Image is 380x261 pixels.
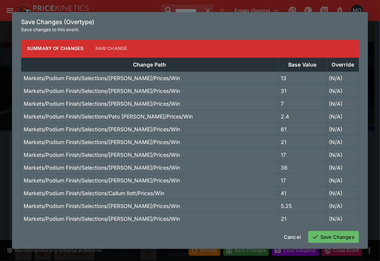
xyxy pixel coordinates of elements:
p: Markets/Podium Finish/Selections/[PERSON_NAME]/Prices/Win [24,125,180,133]
td: (N/A) [327,110,359,123]
p: Markets/Podium Finish/Selections/[PERSON_NAME]/Prices/Win [24,100,180,108]
td: (N/A) [327,199,359,212]
td: (N/A) [327,84,359,97]
p: Markets/Podium Finish/Selections/[PERSON_NAME]/Prices/Win [24,215,180,223]
td: 36 [279,161,327,174]
td: (N/A) [327,212,359,225]
td: 7 [279,97,327,110]
p: Markets/Podium Finish/Selections/[PERSON_NAME]/Prices/Win [24,176,180,184]
td: (N/A) [327,148,359,161]
td: (N/A) [327,161,359,174]
td: 21 [279,135,327,148]
button: Cancel [279,231,305,243]
p: Markets/Podium Finish/Selections/[PERSON_NAME]/Prices/Win [24,74,180,82]
p: Markets/Podium Finish/Selections/[PERSON_NAME]/Prices/Win [24,87,180,95]
td: 17 [279,174,327,187]
td: (N/A) [327,97,359,110]
td: 61 [279,123,327,135]
td: (N/A) [327,123,359,135]
button: Raw Change [89,39,133,58]
p: Markets/Podium Finish/Selections/[PERSON_NAME]/Prices/Win [24,138,180,146]
p: Markets/Podium Finish/Selections/Callum Ilott/Prices/Win [24,189,164,197]
p: Markets/Podium Finish/Selections/[PERSON_NAME]/Prices/Win [24,202,180,210]
td: (N/A) [327,135,359,148]
p: Markets/Podium Finish/Selections/[PERSON_NAME]/Prices/Win [24,164,180,171]
p: Save changes to this event. [21,26,359,33]
p: Markets/Podium Finish/Selections/Pato [PERSON_NAME]/Prices/Win [24,112,193,120]
button: Summary of Changes [21,39,89,58]
td: (N/A) [327,174,359,187]
th: Override [327,58,359,71]
td: 2.4 [279,110,327,123]
td: 21 [279,212,327,225]
td: 17 [279,148,327,161]
td: 41 [279,187,327,199]
td: (N/A) [327,187,359,199]
th: Base Value [279,58,327,71]
td: 13 [279,71,327,84]
td: (N/A) [327,71,359,84]
td: 31 [279,84,327,97]
p: Markets/Podium Finish/Selections/[PERSON_NAME]/Prices/Win [24,151,180,159]
td: 5.25 [279,199,327,212]
button: Save Changes [308,231,359,243]
th: Change Path [21,58,279,71]
h6: Save Changes (Overtype) [21,18,359,26]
